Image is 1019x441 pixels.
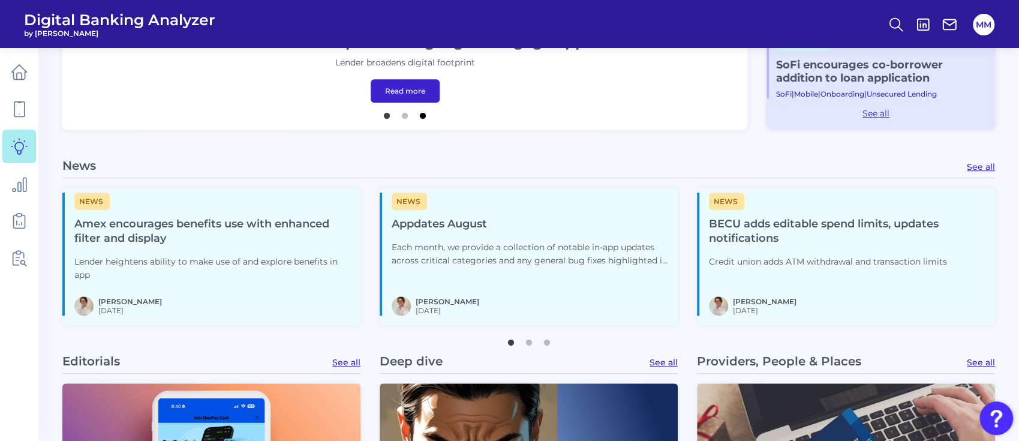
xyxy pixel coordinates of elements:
[74,296,94,316] img: MIchael McCaw
[392,195,427,206] a: News
[709,193,744,210] span: News
[733,306,796,315] span: [DATE]
[62,354,120,368] p: Editorials
[709,256,985,269] p: Credit union adds ATM withdrawal and transaction limits
[371,79,440,103] a: Read more
[792,89,794,98] span: |
[541,334,553,346] button: 3
[24,29,215,38] span: by [PERSON_NAME]
[392,241,668,268] p: Each month, we provide a collection of notable in-app updates across critical categories and any ...
[505,334,517,346] button: 1
[381,107,393,119] button: 1
[709,296,728,316] img: MIchael McCaw
[399,107,411,119] button: 2
[979,401,1013,435] button: Open Resource Center
[523,334,535,346] button: 2
[392,296,411,316] img: MIchael McCaw
[794,89,818,98] a: Mobile
[335,56,475,70] p: Lender broadens digital footprint
[332,357,360,368] a: See all
[967,161,995,172] a: See all
[417,107,429,119] button: 3
[766,108,985,119] a: See all
[820,89,864,98] a: Onboarding
[650,357,678,368] a: See all
[416,306,479,315] span: [DATE]
[973,14,994,35] button: MM
[24,11,215,29] span: Digital Banking Analyzer
[74,256,351,282] p: Lender heightens ability to make use of and explore benefits in app
[74,195,110,206] a: News
[864,89,867,98] span: |
[74,193,110,210] span: News
[709,217,985,246] h4: BECU adds editable spend limits, updates notifications
[62,158,96,173] p: News
[98,297,162,306] a: [PERSON_NAME]
[74,217,351,246] h4: Amex encourages benefits use with enhanced filter and display
[867,89,937,98] a: Unsecured Lending
[392,193,427,210] span: News
[967,357,995,368] a: See all
[416,297,479,306] a: [PERSON_NAME]
[392,217,668,232] h4: Appdates August
[776,58,985,85] a: SoFi encourages co-borrower addition to loan application
[380,354,443,368] p: Deep dive
[709,195,744,206] a: News
[733,297,796,306] a: [PERSON_NAME]
[776,89,792,98] a: SoFi
[697,354,861,368] p: Providers, People & Places
[98,306,162,315] span: [DATE]
[818,89,820,98] span: |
